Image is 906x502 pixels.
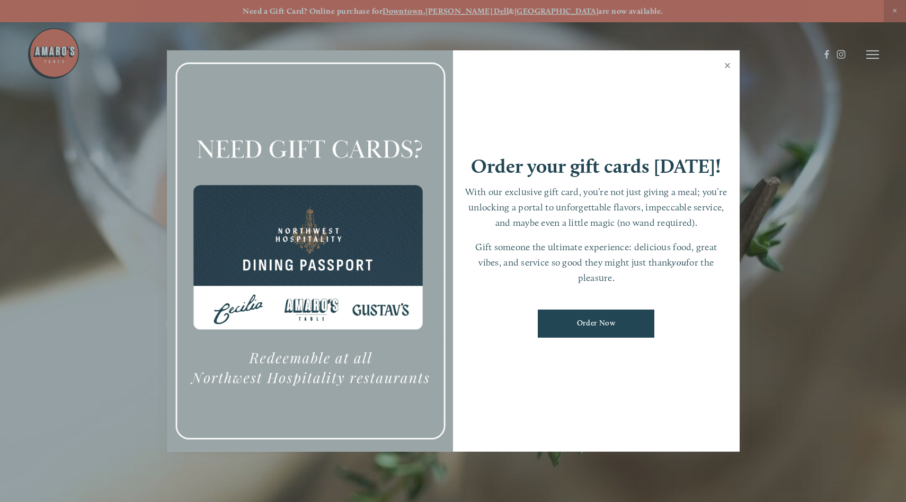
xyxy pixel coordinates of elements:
[717,52,738,82] a: Close
[538,310,654,338] a: Order Now
[464,184,729,230] p: With our exclusive gift card, you’re not just giving a meal; you’re unlocking a portal to unforge...
[471,156,721,176] h1: Order your gift cards [DATE]!
[672,257,686,268] em: you
[464,240,729,285] p: Gift someone the ultimate experience: delicious food, great vibes, and service so good they might...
